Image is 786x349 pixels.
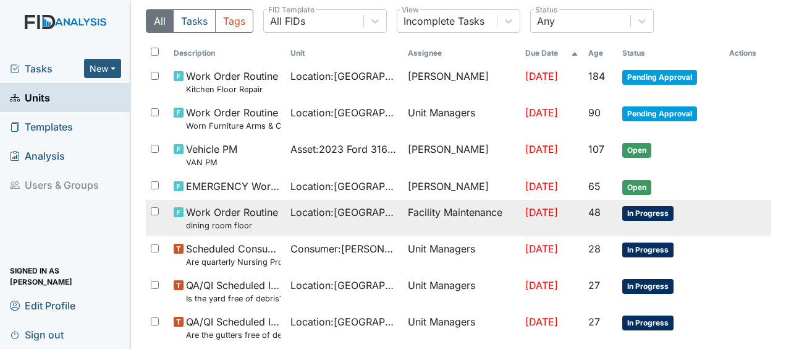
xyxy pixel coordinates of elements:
[186,278,281,304] span: QA/QI Scheduled Inspection Is the yard free of debris?
[186,241,281,268] span: Scheduled Consumer Chart Review Are quarterly Nursing Progress Notes/Visual Assessments completed...
[186,293,281,304] small: Is the yard free of debris?
[290,278,398,293] span: Location : [GEOGRAPHIC_DATA]
[10,267,121,286] span: Signed in as [PERSON_NAME]
[10,325,64,344] span: Sign out
[622,143,651,158] span: Open
[403,236,520,273] td: Unit Managers
[290,314,398,329] span: Location : [GEOGRAPHIC_DATA]
[622,243,674,257] span: In Progress
[617,43,724,64] th: Toggle SortBy
[404,14,484,28] div: Incomplete Tasks
[186,205,278,231] span: Work Order Routine dining room floor
[186,142,237,168] span: Vehicle PM VAN PM
[151,48,159,56] input: Toggle All Rows Selected
[10,88,50,107] span: Units
[403,273,520,309] td: Unit Managers
[186,256,281,268] small: Are quarterly Nursing Progress Notes/Visual Assessments completed by the end of the month followi...
[583,43,617,64] th: Toggle SortBy
[10,296,75,315] span: Edit Profile
[403,43,520,64] th: Assignee
[724,43,771,64] th: Actions
[10,117,73,136] span: Templates
[290,69,398,84] span: Location : [GEOGRAPHIC_DATA]
[285,43,403,64] th: Toggle SortBy
[588,243,601,255] span: 28
[403,64,520,100] td: [PERSON_NAME]
[186,84,278,95] small: Kitchen Floor Repair
[186,220,278,231] small: dining room floor
[290,142,398,157] span: Asset : 2023 Ford 31628
[186,105,281,132] span: Work Order Routine Worn Furniture Arms & Cushion
[622,106,697,121] span: Pending Approval
[588,180,601,192] span: 65
[525,206,558,218] span: [DATE]
[525,243,558,255] span: [DATE]
[290,105,398,120] span: Location : [GEOGRAPHIC_DATA]
[622,279,674,294] span: In Progress
[403,174,520,200] td: [PERSON_NAME]
[537,14,555,28] div: Any
[186,329,281,341] small: Are the gutters free of debris?
[525,70,558,82] span: [DATE]
[622,180,651,195] span: Open
[290,205,398,220] span: Location : [GEOGRAPHIC_DATA]
[186,157,237,168] small: VAN PM
[290,241,398,256] span: Consumer : [PERSON_NAME]
[622,316,674,330] span: In Progress
[403,200,520,236] td: Facility Maintenance
[520,43,583,64] th: Toggle SortBy
[173,9,216,33] button: Tasks
[215,9,253,33] button: Tags
[588,316,600,328] span: 27
[525,180,558,192] span: [DATE]
[588,206,601,218] span: 48
[403,100,520,137] td: Unit Managers
[588,70,605,82] span: 184
[10,146,65,165] span: Analysis
[10,61,84,76] a: Tasks
[169,43,286,64] th: Toggle SortBy
[403,309,520,346] td: Unit Managers
[146,9,174,33] button: All
[403,137,520,173] td: [PERSON_NAME]
[622,70,697,85] span: Pending Approval
[146,9,253,33] div: Type filter
[525,279,558,291] span: [DATE]
[588,106,601,119] span: 90
[186,120,281,132] small: Worn Furniture Arms & Cushion
[525,106,558,119] span: [DATE]
[270,14,305,28] div: All FIDs
[622,206,674,221] span: In Progress
[588,279,600,291] span: 27
[186,179,281,194] span: EMERGENCY Work Order
[84,59,121,78] button: New
[186,69,278,95] span: Work Order Routine Kitchen Floor Repair
[186,314,281,341] span: QA/QI Scheduled Inspection Are the gutters free of debris?
[290,179,398,194] span: Location : [GEOGRAPHIC_DATA]
[525,143,558,155] span: [DATE]
[588,143,604,155] span: 107
[525,316,558,328] span: [DATE]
